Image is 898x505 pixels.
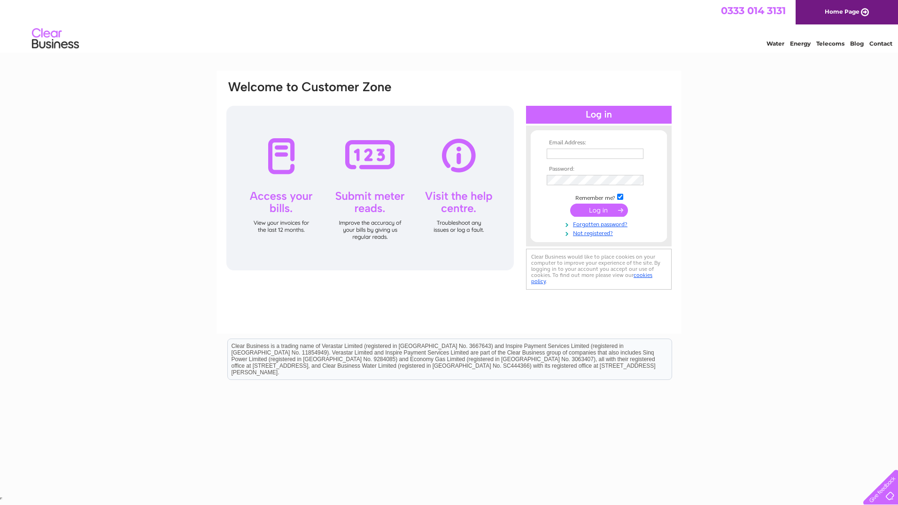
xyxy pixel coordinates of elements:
[869,40,892,47] a: Contact
[544,140,653,146] th: Email Address:
[544,192,653,202] td: Remember me?
[544,166,653,173] th: Password:
[547,228,653,237] a: Not registered?
[790,40,811,47] a: Energy
[850,40,864,47] a: Blog
[526,249,672,290] div: Clear Business would like to place cookies on your computer to improve your experience of the sit...
[816,40,844,47] a: Telecoms
[228,5,672,46] div: Clear Business is a trading name of Verastar Limited (registered in [GEOGRAPHIC_DATA] No. 3667643...
[531,272,652,284] a: cookies policy
[547,219,653,228] a: Forgotten password?
[766,40,784,47] a: Water
[31,24,79,53] img: logo.png
[570,204,628,217] input: Submit
[721,5,786,16] a: 0333 014 3131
